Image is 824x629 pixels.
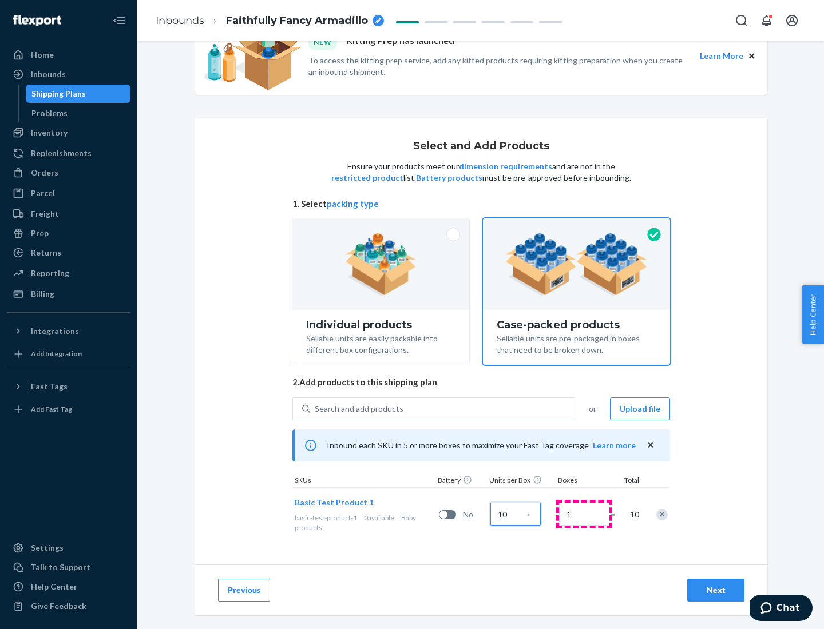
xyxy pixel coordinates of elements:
a: Orders [7,164,130,182]
a: Help Center [7,578,130,596]
div: Add Fast Tag [31,404,72,414]
div: Prep [31,228,49,239]
div: Add Integration [31,349,82,359]
div: Settings [31,542,64,554]
a: Inbounds [7,65,130,83]
span: basic-test-product-1 [295,513,357,522]
div: Home [31,49,54,61]
span: 2. Add products to this shipping plan [292,376,670,388]
a: Settings [7,539,130,557]
button: packing type [327,198,379,210]
a: Shipping Plans [26,85,131,103]
span: 10 [628,509,639,520]
span: 1. Select [292,198,670,210]
div: Returns [31,247,61,258]
a: Home [7,46,130,64]
div: Sellable units are pre-packaged in boxes that need to be broken down. [497,331,656,356]
div: Inbound each SKU in 5 or more boxes to maximize your Fast Tag coverage [292,429,670,461]
div: Problems [31,108,68,119]
div: SKUs [292,475,435,487]
a: Freight [7,205,130,223]
a: Inventory [7,124,130,142]
div: Fast Tags [31,381,68,392]
button: Help Center [802,285,824,344]
span: No [463,509,486,520]
div: Orders [31,167,58,178]
p: Ensure your products meet our and are not in the list. must be pre-approved before inbounding. [330,161,632,184]
div: Help Center [31,581,77,592]
img: individual-pack.facf35554cb0f1810c75b2bd6df2d64e.png [345,233,417,296]
span: 0 available [364,513,394,522]
button: Learn More [700,50,743,62]
ol: breadcrumbs [146,4,393,38]
div: NEW [308,34,337,50]
div: Total [613,475,641,487]
a: Parcel [7,184,130,202]
div: Baby products [295,513,434,532]
div: Remove Item [656,509,668,520]
button: Open notifications [755,9,778,32]
div: Give Feedback [31,600,86,612]
span: Faithfully Fancy Armadillo [226,14,368,29]
button: Give Feedback [7,597,130,615]
div: Integrations [31,325,79,337]
button: Close [746,50,758,62]
div: Billing [31,288,54,300]
button: Integrations [7,322,130,340]
div: Search and add products [315,403,403,415]
div: Battery [435,475,487,487]
a: Problems [26,104,131,122]
input: Case Quantity [490,503,541,526]
div: Talk to Support [31,562,90,573]
button: close [645,439,656,451]
span: or [589,403,596,415]
button: Next [687,579,744,602]
div: Reporting [31,268,69,279]
div: Shipping Plans [31,88,86,99]
button: Upload file [610,397,670,420]
button: Close Navigation [108,9,130,32]
p: To access the kitting prep service, add any kitted products requiring kitting preparation when yo... [308,55,690,78]
a: Replenishments [7,144,130,162]
div: Individual products [306,319,455,331]
div: Case-packed products [497,319,656,331]
button: restricted product [331,172,403,184]
div: Inbounds [31,69,66,80]
button: Learn more [593,440,636,451]
a: Billing [7,285,130,303]
a: Add Integration [7,345,130,363]
p: Kitting Prep has launched [346,34,454,50]
input: Number of boxes [559,503,609,526]
span: Basic Test Product 1 [295,497,374,507]
div: Sellable units are easily packable into different box configurations. [306,331,455,356]
button: Battery products [416,172,482,184]
a: Prep [7,224,130,242]
div: Inventory [31,127,68,138]
button: Fast Tags [7,377,130,396]
a: Inbounds [156,14,204,27]
button: Talk to Support [7,558,130,576]
div: Replenishments [31,148,92,159]
div: Boxes [556,475,613,487]
div: Parcel [31,188,55,199]
button: dimension requirements [459,161,552,172]
button: Open account menu [781,9,803,32]
img: Flexport logo [13,15,61,26]
h1: Select and Add Products [413,141,549,152]
img: case-pack.59cecea509d18c883b923b81aeac6d0b.png [505,233,648,296]
a: Returns [7,244,130,262]
div: Units per Box [487,475,556,487]
div: Freight [31,208,59,220]
button: Open Search Box [730,9,753,32]
iframe: Opens a widget where you can chat to one of our agents [750,595,813,623]
button: Basic Test Product 1 [295,497,374,508]
span: = [611,509,622,520]
button: Previous [218,579,270,602]
a: Reporting [7,264,130,282]
div: Next [697,584,735,596]
a: Add Fast Tag [7,400,130,419]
